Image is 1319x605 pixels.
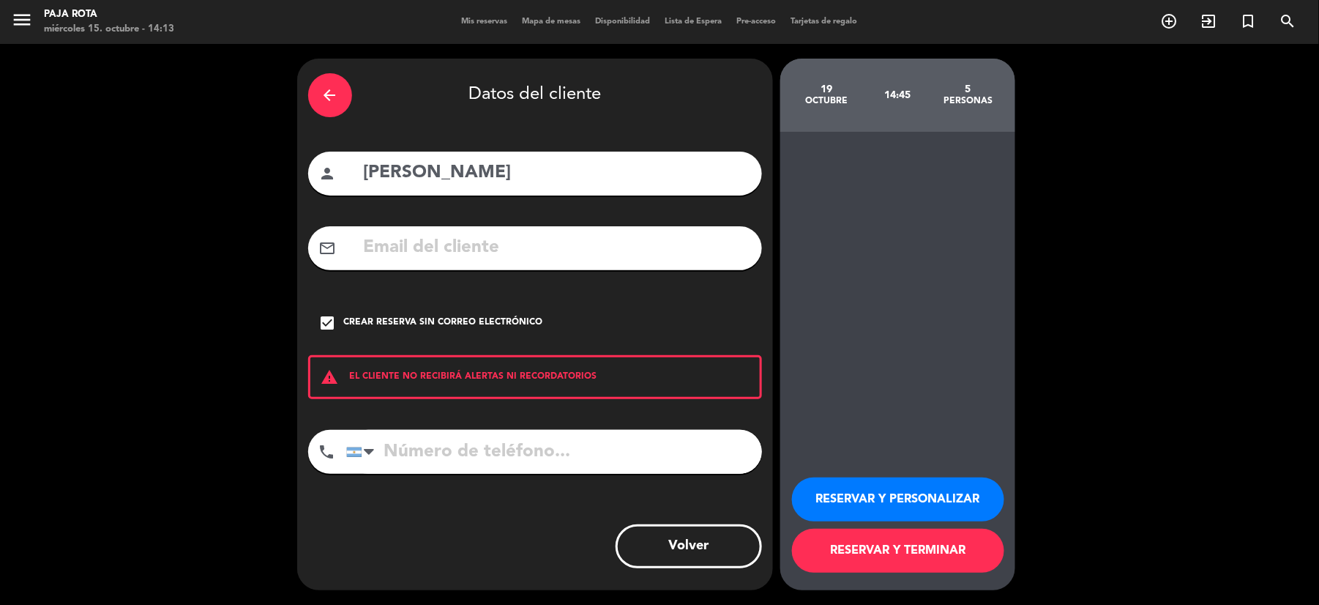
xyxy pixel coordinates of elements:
button: menu [11,9,33,36]
div: miércoles 15. octubre - 14:13 [44,22,174,37]
i: phone [318,443,336,461]
i: check_box [319,314,337,332]
i: mail_outline [319,240,337,257]
div: Datos del cliente [308,70,762,121]
i: warning [310,368,350,386]
div: 14:45 [862,70,933,121]
i: turned_in_not [1240,12,1258,30]
span: Mis reservas [455,18,515,26]
button: Volver [616,524,762,568]
span: Disponibilidad [588,18,658,26]
input: Email del cliente [362,233,751,263]
div: 19 [791,83,862,95]
i: person [319,165,337,182]
div: PAJA ROTA [44,7,174,22]
i: menu [11,9,33,31]
i: add_circle_outline [1161,12,1178,30]
input: Nombre del cliente [362,158,751,188]
span: Lista de Espera [658,18,730,26]
div: 5 [933,83,1004,95]
i: exit_to_app [1200,12,1218,30]
button: RESERVAR Y PERSONALIZAR [792,478,1004,522]
div: personas [933,95,1004,107]
span: Pre-acceso [730,18,784,26]
i: search [1279,12,1297,30]
div: Argentina: +54 [347,431,381,473]
i: arrow_back [321,86,339,104]
div: octubre [791,95,862,107]
span: Tarjetas de regalo [784,18,865,26]
div: EL CLIENTE NO RECIBIRÁ ALERTAS NI RECORDATORIOS [308,355,762,399]
input: Número de teléfono... [346,430,762,474]
button: RESERVAR Y TERMINAR [792,529,1004,573]
div: Crear reserva sin correo electrónico [344,316,543,330]
span: Mapa de mesas [515,18,588,26]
